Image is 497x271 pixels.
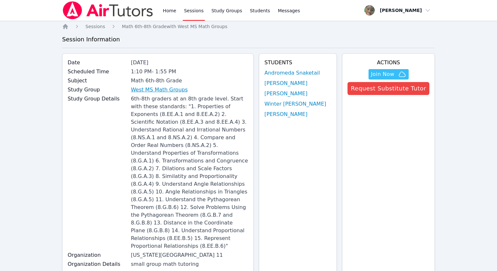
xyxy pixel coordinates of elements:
div: 1:10 PM - 1:55 PM [131,68,248,76]
button: Join Now [369,69,409,79]
h3: Session Information [62,35,435,44]
label: Study Group [68,86,127,94]
a: [PERSON_NAME] [264,79,307,87]
a: [PERSON_NAME] [264,110,307,118]
a: Math 6th-8th Gradewith West MS Math Groups [122,23,227,30]
div: [DATE] [131,59,248,67]
span: Sessions [85,24,105,29]
nav: Breadcrumb [62,23,435,30]
label: Organization [68,251,127,259]
label: Subject [68,77,127,85]
label: Study Group Details [68,95,127,103]
label: Scheduled Time [68,68,127,76]
div: small group math tutoring [131,260,248,268]
label: Organization Details [68,260,127,268]
span: Join Now [371,70,394,78]
a: West MS Math Groups [131,86,188,94]
a: [PERSON_NAME] [264,90,307,98]
div: Math 6th-8th Grade [131,77,248,85]
span: Math 6th-8th Grade with West MS Math Groups [122,24,227,29]
div: 6th-8th graders at an 8th grade level. Start with these standards: "1. Properties of Exponents (8... [131,95,248,250]
a: Winter [PERSON_NAME] [264,100,326,108]
button: Request Substitute Tutor [348,82,429,95]
div: [US_STATE][GEOGRAPHIC_DATA] 11 [131,251,248,259]
label: Date [68,59,127,67]
h4: Students [264,59,331,67]
span: Messages [278,7,300,14]
a: Sessions [85,23,105,30]
img: Air Tutors [62,1,154,19]
a: Andromeda Snaketail [264,69,320,77]
h4: Actions [348,59,429,67]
